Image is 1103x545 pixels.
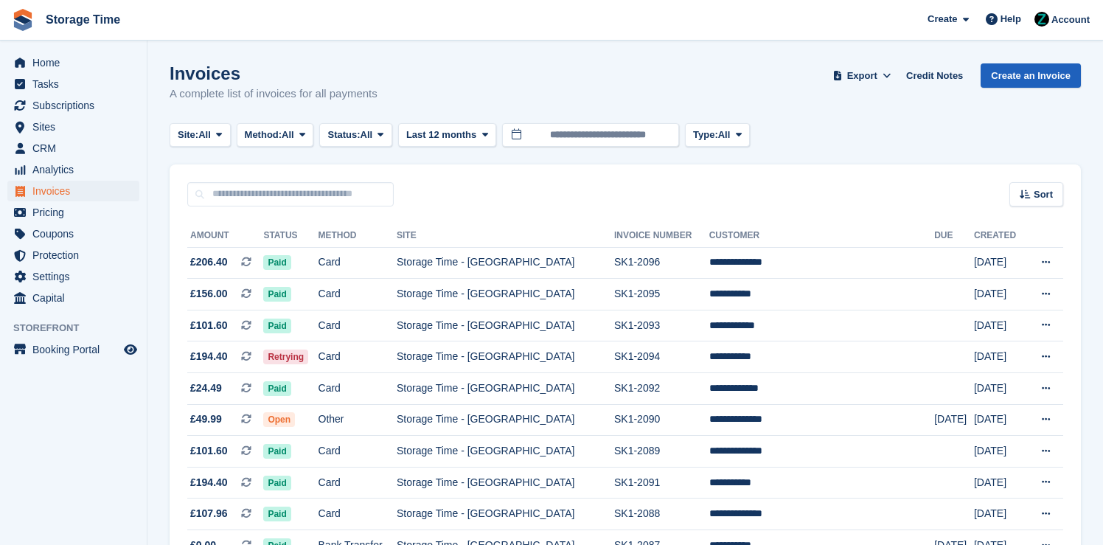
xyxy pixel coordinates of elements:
[397,436,614,468] td: Storage Time - [GEOGRAPHIC_DATA]
[170,86,377,103] p: A complete list of invoices for all payments
[263,287,290,302] span: Paid
[7,117,139,137] a: menu
[319,279,397,310] td: Card
[928,12,957,27] span: Create
[614,467,709,499] td: SK1-2091
[190,349,228,364] span: £194.40
[614,436,709,468] td: SK1-2089
[709,224,934,248] th: Customer
[614,373,709,405] td: SK1-2092
[319,499,397,530] td: Card
[319,310,397,341] td: Card
[614,341,709,373] td: SK1-2094
[7,202,139,223] a: menu
[614,404,709,436] td: SK1-2090
[190,506,228,521] span: £107.96
[7,159,139,180] a: menu
[398,123,496,147] button: Last 12 months
[32,138,121,159] span: CRM
[397,279,614,310] td: Storage Time - [GEOGRAPHIC_DATA]
[319,341,397,373] td: Card
[685,123,750,147] button: Type: All
[974,436,1026,468] td: [DATE]
[263,412,295,427] span: Open
[7,95,139,116] a: menu
[974,310,1026,341] td: [DATE]
[614,247,709,279] td: SK1-2096
[187,224,263,248] th: Amount
[7,138,139,159] a: menu
[40,7,126,32] a: Storage Time
[614,279,709,310] td: SK1-2095
[263,444,290,459] span: Paid
[32,288,121,308] span: Capital
[7,245,139,265] a: menu
[245,128,282,142] span: Method:
[122,341,139,358] a: Preview store
[32,117,121,137] span: Sites
[974,279,1026,310] td: [DATE]
[847,69,877,83] span: Export
[319,224,397,248] th: Method
[32,95,121,116] span: Subscriptions
[7,288,139,308] a: menu
[981,63,1081,88] a: Create an Invoice
[934,224,974,248] th: Due
[7,223,139,244] a: menu
[198,128,211,142] span: All
[7,339,139,360] a: menu
[170,123,231,147] button: Site: All
[397,499,614,530] td: Storage Time - [GEOGRAPHIC_DATA]
[614,310,709,341] td: SK1-2093
[32,223,121,244] span: Coupons
[7,52,139,73] a: menu
[237,123,314,147] button: Method: All
[263,476,290,490] span: Paid
[319,247,397,279] td: Card
[1001,12,1021,27] span: Help
[397,247,614,279] td: Storage Time - [GEOGRAPHIC_DATA]
[974,499,1026,530] td: [DATE]
[32,181,121,201] span: Invoices
[190,443,228,459] span: £101.60
[7,74,139,94] a: menu
[12,9,34,31] img: stora-icon-8386f47178a22dfd0bd8f6a31ec36ba5ce8667c1dd55bd0f319d3a0aa187defe.svg
[7,266,139,287] a: menu
[178,128,198,142] span: Site:
[319,467,397,499] td: Card
[319,436,397,468] td: Card
[974,247,1026,279] td: [DATE]
[190,381,222,396] span: £24.49
[397,404,614,436] td: Storage Time - [GEOGRAPHIC_DATA]
[263,224,318,248] th: Status
[934,404,974,436] td: [DATE]
[32,245,121,265] span: Protection
[327,128,360,142] span: Status:
[32,202,121,223] span: Pricing
[974,467,1026,499] td: [DATE]
[1034,12,1049,27] img: Zain Sarwar
[13,321,147,336] span: Storefront
[718,128,731,142] span: All
[974,341,1026,373] td: [DATE]
[1034,187,1053,202] span: Sort
[319,404,397,436] td: Other
[319,123,392,147] button: Status: All
[397,224,614,248] th: Site
[614,499,709,530] td: SK1-2088
[263,255,290,270] span: Paid
[829,63,894,88] button: Export
[361,128,373,142] span: All
[614,224,709,248] th: Invoice Number
[1051,13,1090,27] span: Account
[974,373,1026,405] td: [DATE]
[263,507,290,521] span: Paid
[7,181,139,201] a: menu
[900,63,969,88] a: Credit Notes
[190,318,228,333] span: £101.60
[397,467,614,499] td: Storage Time - [GEOGRAPHIC_DATA]
[974,224,1026,248] th: Created
[32,159,121,180] span: Analytics
[190,286,228,302] span: £156.00
[170,63,377,83] h1: Invoices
